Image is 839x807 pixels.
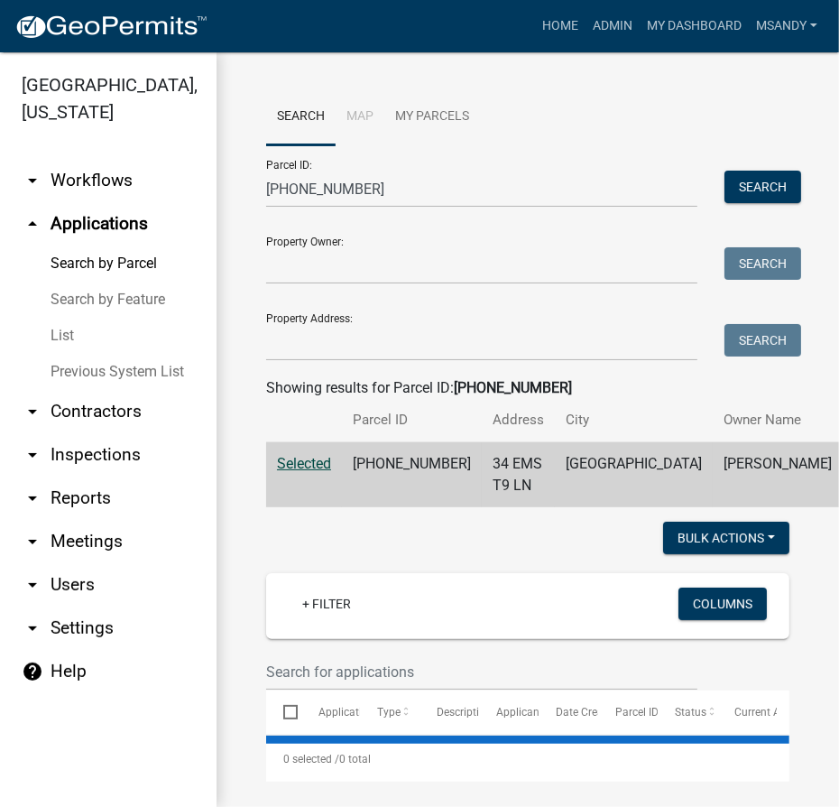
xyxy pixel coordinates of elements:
span: 0 selected / [283,753,339,765]
th: Address [482,399,555,441]
div: Showing results for Parcel ID: [266,377,789,399]
button: Search [724,247,801,280]
datatable-header-cell: Applicant [479,691,539,734]
a: Selected [277,455,331,472]
a: msandy [749,9,825,43]
i: arrow_drop_down [22,531,43,552]
td: 34 EMS T9 LN [482,442,555,508]
datatable-header-cell: Status [658,691,717,734]
i: arrow_drop_down [22,617,43,639]
td: [PHONE_NUMBER] [342,442,482,508]
span: Date Created [556,706,619,719]
span: Current Activity [734,706,809,719]
td: [GEOGRAPHIC_DATA] [555,442,713,508]
th: City [555,399,713,441]
i: arrow_drop_down [22,574,43,596]
input: Search for applications [266,654,697,691]
datatable-header-cell: Type [360,691,419,734]
th: Parcel ID [342,399,482,441]
button: Search [724,324,801,357]
span: Parcel ID [615,706,659,719]
div: 0 total [266,737,789,782]
a: Home [535,9,585,43]
datatable-header-cell: Application Number [300,691,360,734]
button: Search [724,171,801,203]
i: arrow_drop_down [22,401,43,422]
span: Status [675,706,706,719]
datatable-header-cell: Select [266,691,300,734]
a: + Filter [288,588,365,620]
datatable-header-cell: Current Activity [717,691,777,734]
datatable-header-cell: Parcel ID [598,691,658,734]
i: arrow_drop_up [22,213,43,235]
datatable-header-cell: Description [419,691,479,734]
strong: [PHONE_NUMBER] [454,379,572,396]
span: Description [437,706,492,719]
a: Admin [585,9,640,43]
span: Type [378,706,401,719]
a: Search [266,88,336,146]
i: arrow_drop_down [22,170,43,191]
i: help [22,661,43,682]
i: arrow_drop_down [22,444,43,466]
a: My Parcels [384,88,480,146]
span: Applicant [496,706,543,719]
datatable-header-cell: Date Created [539,691,598,734]
button: Columns [678,588,767,620]
a: My Dashboard [640,9,749,43]
button: Bulk Actions [663,522,789,554]
i: arrow_drop_down [22,487,43,509]
span: Application Number [318,706,417,719]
